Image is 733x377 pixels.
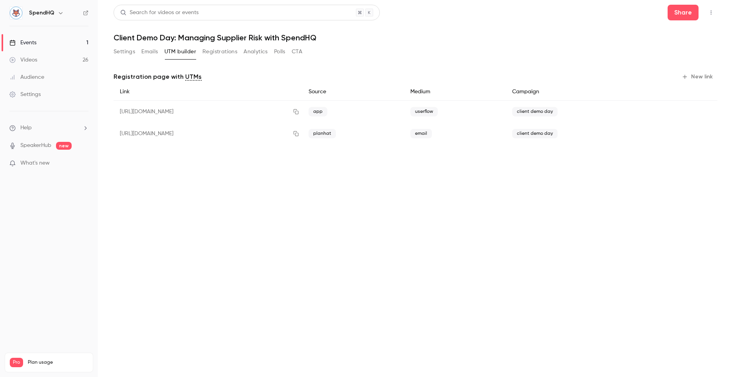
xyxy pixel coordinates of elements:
div: [URL][DOMAIN_NAME] [114,101,302,123]
span: Pro [10,358,23,367]
button: Polls [274,45,285,58]
span: app [309,107,327,116]
div: Medium [404,83,506,101]
button: CTA [292,45,302,58]
button: New link [679,71,717,83]
button: Emails [141,45,158,58]
div: Events [9,39,36,47]
div: Link [114,83,302,101]
div: Source [302,83,404,101]
button: Share [668,5,699,20]
div: Settings [9,91,41,98]
div: Audience [9,73,44,81]
div: Search for videos or events [120,9,199,17]
span: What's new [20,159,50,167]
span: planhat [309,129,336,138]
div: [URL][DOMAIN_NAME] [114,123,302,145]
button: Analytics [244,45,268,58]
div: Campaign [506,83,654,101]
button: Settings [114,45,135,58]
span: userflow [410,107,438,116]
button: UTM builder [164,45,196,58]
img: SpendHQ [10,7,22,19]
div: Videos [9,56,37,64]
span: email [410,129,432,138]
button: Registrations [202,45,237,58]
iframe: Noticeable Trigger [79,160,88,167]
h6: SpendHQ [29,9,54,17]
span: client demo day [512,129,558,138]
span: new [56,142,72,150]
p: Registration page with [114,72,202,82]
li: help-dropdown-opener [9,124,88,132]
span: Plan usage [28,359,88,366]
span: client demo day [512,107,558,116]
a: UTMs [185,72,202,82]
h1: Client Demo Day: Managing Supplier Risk with SpendHQ [114,33,717,42]
a: SpeakerHub [20,141,51,150]
span: Help [20,124,32,132]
